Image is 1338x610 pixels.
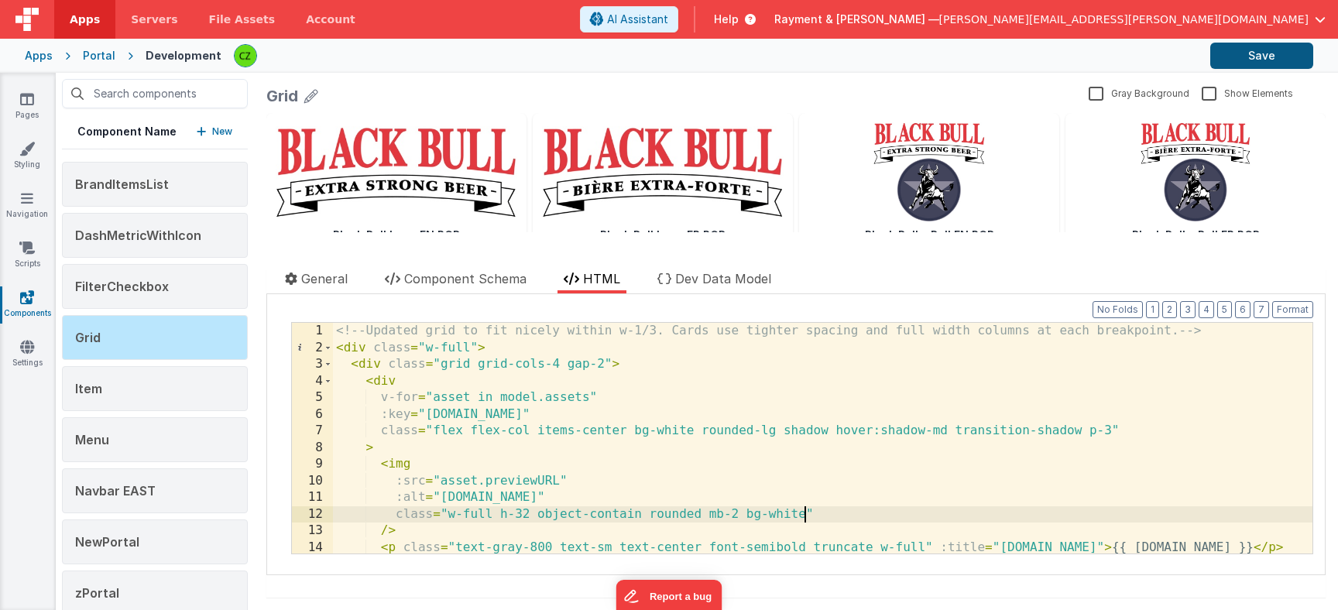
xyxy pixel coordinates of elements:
[292,440,333,457] div: 8
[75,330,101,345] span: Grid
[1217,301,1232,318] button: 5
[292,523,333,540] div: 13
[808,115,1050,130] p: Black Bull wBull FR RGB
[62,79,248,108] input: Search components
[292,456,333,473] div: 9
[292,506,333,523] div: 12
[774,12,939,27] span: Rayment & [PERSON_NAME] —
[583,271,620,286] span: HTML
[75,432,109,447] span: Menu
[77,124,177,139] h5: Component Name
[1180,301,1196,318] button: 3
[1093,301,1143,318] button: No Folds
[292,323,333,340] div: 1
[75,381,102,396] span: Item
[266,85,298,107] div: Grid
[607,12,668,27] span: AI Assistant
[292,489,333,506] div: 11
[146,48,221,63] div: Development
[212,124,232,139] p: New
[292,356,333,373] div: 3
[301,271,348,286] span: General
[542,115,784,130] p: Black Bull wBull EN RGB
[1146,301,1159,318] button: 1
[292,389,333,406] div: 5
[714,12,739,27] span: Help
[75,483,156,499] span: Navbar EAST
[235,45,256,67] img: b4a104e37d07c2bfba7c0e0e4a273d04
[292,540,333,557] div: 14
[25,48,53,63] div: Apps
[75,228,201,243] span: DashMetricWithIcon
[1272,301,1313,318] button: Format
[292,406,333,423] div: 6
[1202,85,1293,100] label: Show Elements
[75,534,139,550] span: NewPortal
[542,9,784,108] img: Black Bull wBull EN RGB
[131,12,177,27] span: Servers
[675,271,771,286] span: Dev Data Model
[292,340,333,357] div: 2
[9,115,251,130] p: Black Bull Logo EN RGB
[276,115,517,130] p: Black Bull Logo FR RGB
[939,12,1309,27] span: [PERSON_NAME][EMAIL_ADDRESS][PERSON_NAME][DOMAIN_NAME]
[1089,85,1189,100] label: Gray Background
[774,12,1326,27] button: Rayment & [PERSON_NAME] — [PERSON_NAME][EMAIL_ADDRESS][PERSON_NAME][DOMAIN_NAME]
[70,12,100,27] span: Apps
[580,6,678,33] button: AI Assistant
[1210,43,1313,69] button: Save
[75,585,119,601] span: zPortal
[808,9,1050,108] img: Black Bull wBull FR RGB
[197,124,232,139] button: New
[1162,301,1177,318] button: 2
[1254,301,1269,318] button: 7
[292,373,333,390] div: 4
[75,279,169,294] span: FilterCheckbox
[209,12,276,27] span: File Assets
[75,176,169,192] span: BrandItemsList
[276,9,517,108] img: Black Bull Logo FR RGB
[9,9,251,108] img: Black Bull Logo EN RGB
[404,271,527,286] span: Component Schema
[292,423,333,440] div: 7
[83,48,115,63] div: Portal
[292,473,333,490] div: 10
[1235,301,1251,318] button: 6
[1199,301,1214,318] button: 4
